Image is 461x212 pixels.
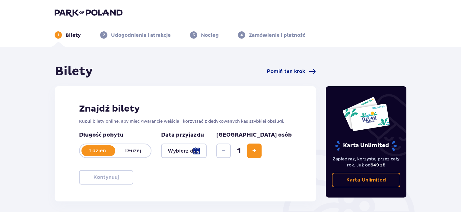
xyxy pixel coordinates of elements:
[332,173,401,187] a: Karta Unlimited
[79,131,151,139] p: Długość pobytu
[249,32,305,39] p: Zamówienie i płatność
[232,146,246,155] span: 1
[216,144,231,158] button: Decrease
[79,118,292,124] p: Kupuj bilety online, aby mieć gwarancję wejścia i korzystać z dedykowanych kas szybkiej obsługi.
[94,174,119,181] p: Kontynuuj
[335,141,397,151] p: Karta Unlimited
[55,8,122,17] img: Park of Poland logo
[370,163,384,167] span: 649 zł
[216,131,292,139] p: [GEOGRAPHIC_DATA] osób
[80,147,115,154] p: 1 dzień
[267,68,316,75] a: Pomiń ten krok
[267,68,305,75] span: Pomiń ten krok
[65,32,81,39] p: Bilety
[103,32,105,38] p: 2
[79,103,292,115] h2: Znajdź bilety
[161,131,204,139] p: Data przyjazdu
[115,147,151,154] p: Dłużej
[332,156,401,168] p: Zapłać raz, korzystaj przez cały rok. Już od !
[346,177,386,183] p: Karta Unlimited
[58,32,59,38] p: 1
[247,144,262,158] button: Increase
[193,32,195,38] p: 3
[111,32,171,39] p: Udogodnienia i atrakcje
[201,32,219,39] p: Nocleg
[240,32,243,38] p: 4
[79,170,133,185] button: Kontynuuj
[55,64,93,79] h1: Bilety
